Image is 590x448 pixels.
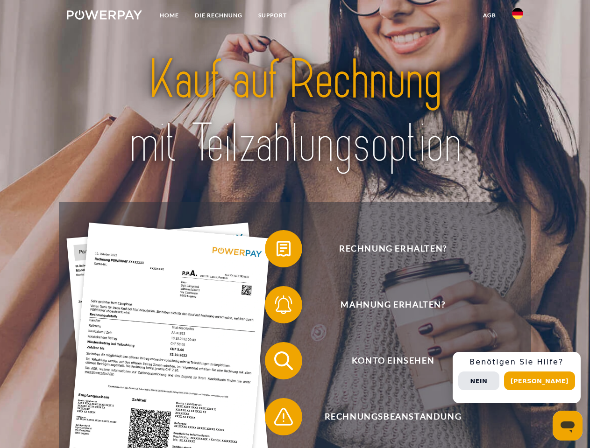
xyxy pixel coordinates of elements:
img: logo-powerpay-white.svg [67,10,142,20]
span: Mahnung erhalten? [278,286,507,323]
h3: Benötigen Sie Hilfe? [458,357,575,367]
button: Rechnungsbeanstandung [265,398,508,435]
div: Schnellhilfe [453,352,581,403]
a: SUPPORT [250,7,295,24]
img: qb_bill.svg [272,237,295,260]
button: Nein [458,371,499,390]
button: Konto einsehen [265,342,508,379]
img: qb_warning.svg [272,405,295,428]
button: Mahnung erhalten? [265,286,508,323]
a: DIE RECHNUNG [187,7,250,24]
a: Home [152,7,187,24]
img: title-powerpay_de.svg [89,45,501,179]
a: agb [475,7,504,24]
span: Konto einsehen [278,342,507,379]
img: de [512,8,523,19]
img: qb_search.svg [272,349,295,372]
button: Rechnung erhalten? [265,230,508,267]
iframe: Schaltfläche zum Öffnen des Messaging-Fensters [553,411,583,441]
span: Rechnung erhalten? [278,230,507,267]
img: qb_bell.svg [272,293,295,316]
button: [PERSON_NAME] [504,371,575,390]
span: Rechnungsbeanstandung [278,398,507,435]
